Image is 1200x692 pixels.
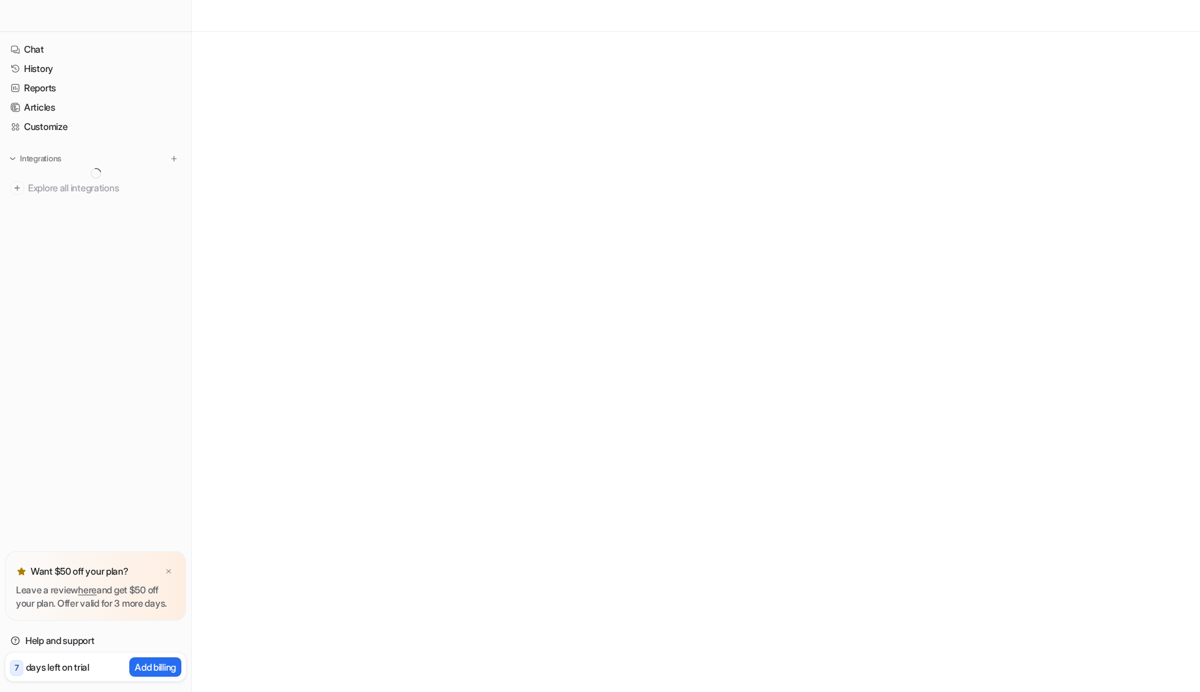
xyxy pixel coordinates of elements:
[5,59,186,78] a: History
[165,567,173,576] img: x
[5,631,186,650] a: Help and support
[5,40,186,59] a: Chat
[11,181,24,195] img: explore all integrations
[16,566,27,577] img: star
[8,154,17,163] img: expand menu
[31,565,129,578] p: Want $50 off your plan?
[20,153,61,164] p: Integrations
[16,583,175,610] p: Leave a review and get $50 off your plan. Offer valid for 3 more days.
[5,179,186,197] a: Explore all integrations
[135,660,176,674] p: Add billing
[5,117,186,136] a: Customize
[78,584,97,595] a: here
[129,657,181,677] button: Add billing
[169,154,179,163] img: menu_add.svg
[26,660,89,674] p: days left on trial
[5,152,65,165] button: Integrations
[5,98,186,117] a: Articles
[28,177,181,199] span: Explore all integrations
[5,79,186,97] a: Reports
[15,662,19,674] p: 7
